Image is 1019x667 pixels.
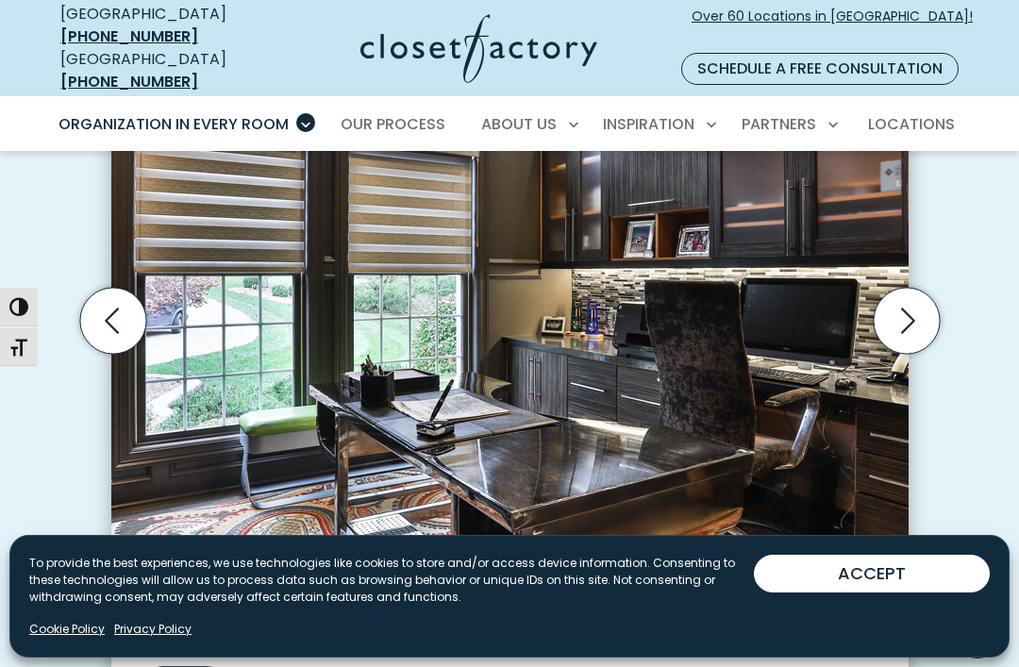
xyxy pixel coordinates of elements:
span: Locations [868,113,955,135]
a: [PHONE_NUMBER] [60,25,198,47]
a: Schedule a Free Consultation [681,53,959,85]
button: Next slide [866,280,947,361]
span: Inspiration [603,113,694,135]
button: ACCEPT [754,555,990,592]
p: To provide the best experiences, we use technologies like cookies to store and/or access device i... [29,555,754,606]
div: [GEOGRAPHIC_DATA] [60,3,266,48]
a: Cookie Policy [29,621,105,638]
span: Organization in Every Room [58,113,289,135]
nav: Primary Menu [45,98,974,151]
span: Partners [742,113,816,135]
span: Our Process [341,113,445,135]
img: Closet Factory Logo [360,14,597,83]
button: Previous slide [73,280,154,361]
span: Over 60 Locations in [GEOGRAPHIC_DATA]! [692,7,973,46]
div: [GEOGRAPHIC_DATA] [60,48,266,93]
a: [PHONE_NUMBER] [60,71,198,92]
span: About Us [481,113,557,135]
img: Sophisticated home office with dark wood cabinetry, metallic backsplash, under-cabinet lighting, ... [111,14,909,594]
a: Privacy Policy [114,621,192,638]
